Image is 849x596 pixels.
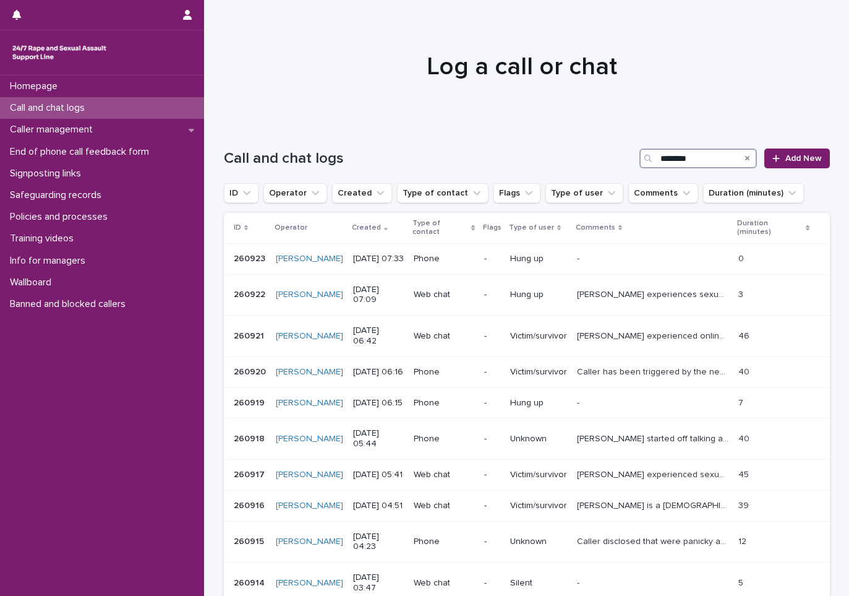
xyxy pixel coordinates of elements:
[224,243,830,274] tr: 260923260923 [PERSON_NAME] [DATE] 07:33Phone-Hung up-- 00
[219,52,825,82] h1: Log a call or chat
[414,367,474,378] p: Phone
[414,254,474,264] p: Phone
[224,316,830,357] tr: 260921260921 [PERSON_NAME] [DATE] 06:42Web chat-Victim/survivor[PERSON_NAME] experienced online b...
[224,150,635,168] h1: Call and chat logs
[577,534,732,547] p: Caller disclosed that were panicky and needed support with their breathing. Operator did some bre...
[5,124,103,136] p: Caller management
[510,290,567,300] p: Hung up
[276,537,343,547] a: [PERSON_NAME]
[224,459,830,490] tr: 260917260917 [PERSON_NAME] [DATE] 05:41Web chat-Victim/survivor[PERSON_NAME] experienced sexual h...
[414,434,474,444] p: Phone
[484,398,500,408] p: -
[577,251,582,264] p: -
[234,498,267,511] p: 260916
[639,149,757,168] input: Search
[577,329,732,342] p: Amanda experienced online base sexual abuse, she was manipulated. Her feelings were explored and ...
[276,367,343,378] a: [PERSON_NAME]
[5,211,117,223] p: Policies and processes
[353,326,404,347] p: [DATE] 06:42
[785,154,822,163] span: Add New
[353,285,404,306] p: [DATE] 07:09
[509,221,554,235] p: Type of user
[224,418,830,460] tr: 260918260918 [PERSON_NAME] [DATE] 05:44Phone-Unknown[PERSON_NAME] started off talking about being...
[276,501,343,511] a: [PERSON_NAME]
[414,470,474,480] p: Web chat
[484,290,500,300] p: -
[224,183,258,203] button: ID
[10,40,109,65] img: rhQMoQhaT3yELyF149Cw
[510,254,567,264] p: Hung up
[510,398,567,408] p: Hung up
[5,298,135,310] p: Banned and blocked callers
[738,498,751,511] p: 39
[5,168,91,179] p: Signposting links
[484,470,500,480] p: -
[510,501,567,511] p: Victim/survivor
[577,467,732,480] p: Jessie experienced sexual harassment form a person she was counseling; her feelings were explored...
[510,537,567,547] p: Unknown
[484,501,500,511] p: -
[234,534,267,547] p: 260915
[276,578,343,589] a: [PERSON_NAME]
[234,395,267,408] p: 260919
[234,365,268,378] p: 260920
[5,102,95,114] p: Call and chat logs
[224,387,830,418] tr: 260919260919 [PERSON_NAME] [DATE] 06:15Phone-Hung up-- 77
[353,470,404,480] p: [DATE] 05:41
[234,251,268,264] p: 260923
[5,189,111,201] p: Safeguarding records
[703,183,804,203] button: Duration (minutes)
[414,537,474,547] p: Phone
[738,395,746,408] p: 7
[484,254,500,264] p: -
[224,356,830,387] tr: 260920260920 [PERSON_NAME] [DATE] 06:16Phone-Victim/survivorCaller has been triggered by the news...
[414,501,474,511] p: Web chat
[545,183,623,203] button: Type of user
[577,431,732,444] p: Caller started off talking about being triggered by a past experience, then they went into a flas...
[234,576,267,589] p: 260914
[577,395,582,408] p: -
[276,290,343,300] a: [PERSON_NAME]
[234,287,268,300] p: 260922
[352,221,381,235] p: Created
[738,365,752,378] p: 40
[276,470,343,480] a: [PERSON_NAME]
[276,254,343,264] a: [PERSON_NAME]
[414,578,474,589] p: Web chat
[737,217,803,240] p: Duration (minutes)
[224,490,830,521] tr: 260916260916 [PERSON_NAME] [DATE] 04:51Web chat-Victim/survivor[PERSON_NAME] is a [DEMOGRAPHIC_DA...
[484,367,500,378] p: -
[764,149,829,168] a: Add New
[483,221,501,235] p: Flags
[510,331,567,342] p: Victim/survivor
[353,532,404,553] p: [DATE] 04:23
[510,578,567,589] p: Silent
[234,467,267,480] p: 260917
[510,367,567,378] p: Victim/survivor
[263,183,327,203] button: Operator
[577,287,732,300] p: Marleni experiences sexual harassment as a child
[484,578,500,589] p: -
[5,233,83,244] p: Training videos
[484,434,500,444] p: -
[414,331,474,342] p: Web chat
[276,331,343,342] a: [PERSON_NAME]
[353,367,404,378] p: [DATE] 06:16
[224,521,830,563] tr: 260915260915 [PERSON_NAME] [DATE] 04:23Phone-UnknownCaller disclosed that were panicky and needed...
[577,576,582,589] p: -
[414,290,474,300] p: Web chat
[397,183,488,203] button: Type of contact
[5,80,67,92] p: Homepage
[484,537,500,547] p: -
[276,434,343,444] a: [PERSON_NAME]
[510,470,567,480] p: Victim/survivor
[493,183,540,203] button: Flags
[5,146,159,158] p: End of phone call feedback form
[276,398,343,408] a: [PERSON_NAME]
[738,251,746,264] p: 0
[224,274,830,316] tr: 260922260922 [PERSON_NAME] [DATE] 07:09Web chat-Hung up[PERSON_NAME] experiences sexual harassmen...
[234,431,267,444] p: 260918
[738,467,751,480] p: 45
[738,431,752,444] p: 40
